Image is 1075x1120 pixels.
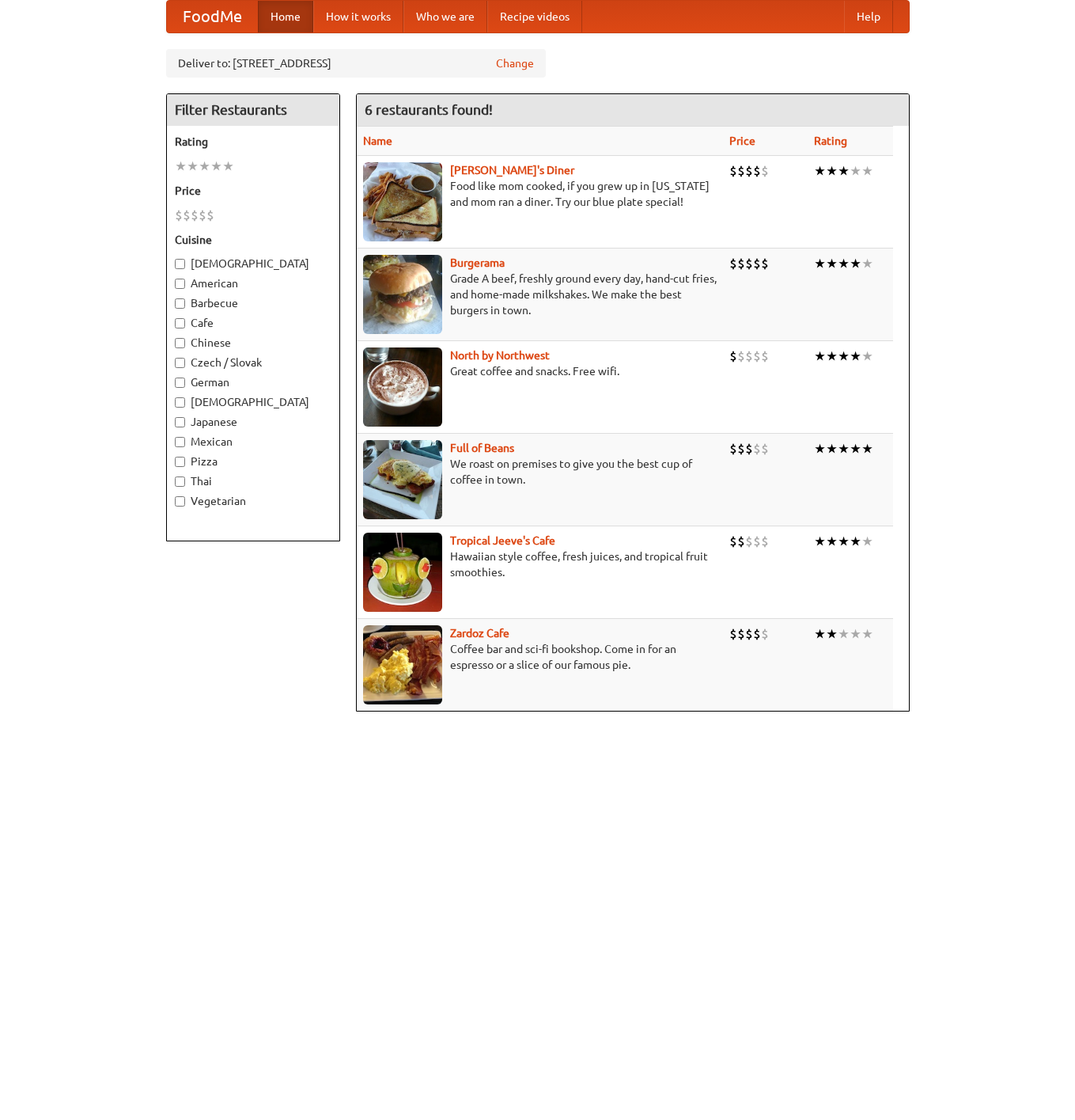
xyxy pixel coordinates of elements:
[175,183,331,199] h5: Price
[175,457,185,467] input: Pizza
[175,315,331,331] label: Cafe
[363,255,442,334] img: burgerama.jpg
[363,440,442,519] img: beans.jpg
[753,255,761,272] li: $
[313,1,403,32] a: How it works
[861,162,873,180] li: ★
[175,275,331,291] label: American
[838,162,850,180] li: ★
[861,440,873,457] li: ★
[363,135,392,147] a: Name
[861,533,873,550] li: ★
[175,338,185,348] input: Chinese
[861,347,873,365] li: ★
[175,232,331,248] h5: Cuisine
[814,625,826,643] li: ★
[206,207,214,224] li: $
[450,534,555,547] a: Tropical Jeeve's Cafe
[175,378,185,388] input: German
[175,134,331,150] h5: Rating
[363,178,717,210] p: Food like mom cooked, if you grew up in [US_STATE] and mom ran a diner. Try our blue plate special!
[745,255,753,272] li: $
[861,625,873,643] li: ★
[175,158,187,175] li: ★
[753,440,761,457] li: $
[175,358,185,368] input: Czech / Slovak
[222,158,234,175] li: ★
[175,417,185,427] input: Japanese
[761,440,769,457] li: $
[175,355,331,370] label: Czech / Slovak
[199,158,210,175] li: ★
[258,1,313,32] a: Home
[175,318,185,328] input: Cafe
[850,255,861,272] li: ★
[737,347,745,365] li: $
[745,533,753,550] li: $
[199,207,206,224] li: $
[729,533,737,550] li: $
[737,440,745,457] li: $
[826,162,838,180] li: ★
[175,256,331,271] label: [DEMOGRAPHIC_DATA]
[826,255,838,272] li: ★
[838,625,850,643] li: ★
[737,625,745,643] li: $
[814,135,847,147] a: Rating
[175,493,331,509] label: Vegetarian
[753,625,761,643] li: $
[363,533,442,612] img: jeeves.jpg
[175,496,185,507] input: Vegetarian
[175,473,331,489] label: Thai
[745,625,753,643] li: $
[175,397,185,408] input: [DEMOGRAPHIC_DATA]
[850,162,861,180] li: ★
[729,255,737,272] li: $
[175,295,331,311] label: Barbecue
[745,347,753,365] li: $
[745,162,753,180] li: $
[187,158,199,175] li: ★
[850,533,861,550] li: ★
[175,434,331,450] label: Mexican
[761,347,769,365] li: $
[363,549,717,580] p: Hawaiian style coffee, fresh juices, and tropical fruit smoothies.
[844,1,893,32] a: Help
[745,440,753,457] li: $
[838,440,850,457] li: ★
[450,256,505,269] b: Burgerama
[167,94,339,126] h4: Filter Restaurants
[363,271,717,318] p: Grade A beef, freshly ground every day, hand-cut fries, and home-made milkshakes. We make the bes...
[814,440,826,457] li: ★
[365,102,493,117] ng-pluralize: 6 restaurants found!
[175,437,185,447] input: Mexican
[761,533,769,550] li: $
[737,533,745,550] li: $
[761,162,769,180] li: $
[175,207,183,224] li: $
[814,255,826,272] li: ★
[450,349,550,362] a: North by Northwest
[826,347,838,365] li: ★
[175,259,185,269] input: [DEMOGRAPHIC_DATA]
[167,1,258,32] a: FoodMe
[450,627,509,640] a: Zardoz Cafe
[450,164,574,177] a: [PERSON_NAME]'s Diner
[753,347,761,365] li: $
[175,414,331,430] label: Japanese
[838,533,850,550] li: ★
[363,641,717,673] p: Coffee bar and sci-fi bookshop. Come in for an espresso or a slice of our famous pie.
[363,162,442,241] img: sallys.jpg
[729,135,755,147] a: Price
[850,625,861,643] li: ★
[210,158,222,175] li: ★
[183,207,191,224] li: $
[753,162,761,180] li: $
[175,374,331,390] label: German
[450,442,514,454] a: Full of Beans
[363,625,442,704] img: zardoz.jpg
